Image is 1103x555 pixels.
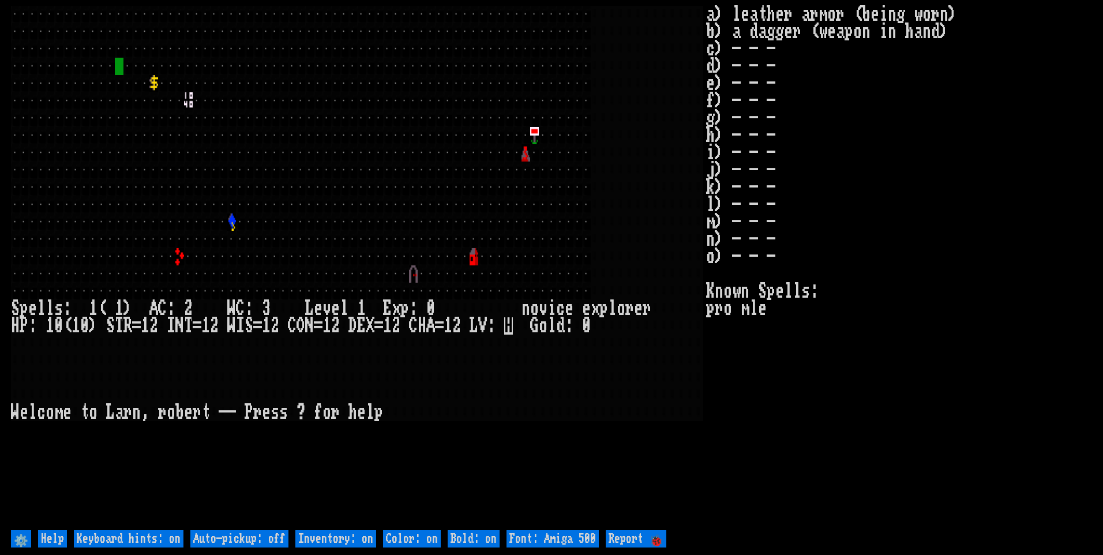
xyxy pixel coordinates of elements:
[314,317,322,335] div: =
[72,317,80,335] div: 1
[46,300,54,317] div: l
[582,317,591,335] div: 0
[357,404,366,421] div: e
[547,300,556,317] div: i
[89,317,97,335] div: )
[46,404,54,421] div: o
[123,317,132,335] div: R
[141,404,149,421] div: ,
[357,317,366,335] div: E
[63,404,72,421] div: e
[305,317,314,335] div: N
[89,300,97,317] div: 1
[262,404,271,421] div: e
[418,317,426,335] div: H
[253,317,262,335] div: =
[392,300,400,317] div: x
[634,300,643,317] div: e
[38,530,67,547] input: Help
[478,317,487,335] div: V
[374,404,383,421] div: p
[141,317,149,335] div: 1
[167,300,175,317] div: :
[11,300,20,317] div: S
[599,300,608,317] div: p
[504,317,513,335] mark: H
[184,404,193,421] div: e
[383,300,392,317] div: E
[608,300,617,317] div: l
[167,404,175,421] div: o
[314,404,322,421] div: f
[193,404,201,421] div: r
[271,317,279,335] div: 2
[366,317,374,335] div: X
[123,404,132,421] div: r
[383,317,392,335] div: 1
[539,317,547,335] div: o
[158,404,167,421] div: r
[74,530,183,547] input: Keyboard hints: on
[409,317,418,335] div: C
[297,317,305,335] div: O
[184,317,193,335] div: T
[530,317,539,335] div: G
[556,317,565,335] div: d
[348,317,357,335] div: D
[175,317,184,335] div: N
[591,300,599,317] div: x
[357,300,366,317] div: 1
[11,404,20,421] div: W
[522,300,530,317] div: n
[245,404,253,421] div: P
[37,300,46,317] div: l
[348,404,357,421] div: h
[322,404,331,421] div: o
[37,404,46,421] div: c
[582,300,591,317] div: e
[426,317,435,335] div: A
[63,317,72,335] div: (
[295,530,376,547] input: Inventory: on
[219,404,227,421] div: -
[625,300,634,317] div: r
[132,317,141,335] div: =
[392,317,400,335] div: 2
[106,404,115,421] div: L
[253,404,262,421] div: r
[115,300,123,317] div: 1
[227,317,236,335] div: W
[28,300,37,317] div: e
[297,404,305,421] div: ?
[11,530,31,547] input: ⚙️
[54,317,63,335] div: 0
[556,300,565,317] div: c
[227,300,236,317] div: W
[123,300,132,317] div: )
[20,300,28,317] div: p
[444,317,452,335] div: 1
[54,404,63,421] div: m
[132,404,141,421] div: n
[245,300,253,317] div: :
[89,404,97,421] div: o
[539,300,547,317] div: v
[149,300,158,317] div: A
[236,300,245,317] div: C
[54,300,63,317] div: s
[470,317,478,335] div: L
[331,404,340,421] div: r
[28,404,37,421] div: l
[193,317,201,335] div: =
[271,404,279,421] div: s
[28,317,37,335] div: :
[606,530,666,547] input: Report 🐞
[426,300,435,317] div: 0
[46,317,54,335] div: 1
[115,404,123,421] div: a
[322,317,331,335] div: 1
[487,317,496,335] div: :
[448,530,500,547] input: Bold: on
[452,317,461,335] div: 2
[617,300,625,317] div: o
